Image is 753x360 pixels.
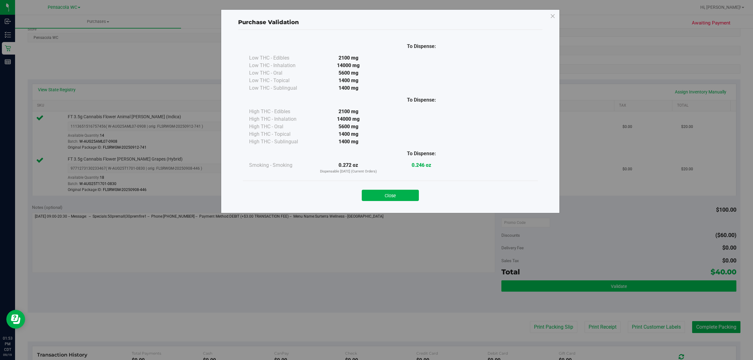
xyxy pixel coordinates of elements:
[249,123,312,130] div: High THC - Oral
[312,77,385,84] div: 1400 mg
[385,96,458,104] div: To Dispense:
[249,84,312,92] div: Low THC - Sublingual
[238,19,299,26] span: Purchase Validation
[385,43,458,50] div: To Dispense:
[249,69,312,77] div: Low THC - Oral
[249,54,312,62] div: Low THC - Edibles
[249,161,312,169] div: Smoking - Smoking
[249,62,312,69] div: Low THC - Inhalation
[249,130,312,138] div: High THC - Topical
[412,162,431,168] strong: 0.246 oz
[312,84,385,92] div: 1400 mg
[312,130,385,138] div: 1400 mg
[312,161,385,174] div: 0.272 oz
[312,62,385,69] div: 14000 mg
[249,115,312,123] div: High THC - Inhalation
[249,108,312,115] div: High THC - Edibles
[312,54,385,62] div: 2100 mg
[6,310,25,329] iframe: Resource center
[312,123,385,130] div: 5600 mg
[385,150,458,157] div: To Dispense:
[312,115,385,123] div: 14000 mg
[249,138,312,146] div: High THC - Sublingual
[312,108,385,115] div: 2100 mg
[362,190,419,201] button: Close
[312,138,385,146] div: 1400 mg
[312,69,385,77] div: 5600 mg
[312,169,385,174] p: Dispensable [DATE] (Current Orders)
[249,77,312,84] div: Low THC - Topical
